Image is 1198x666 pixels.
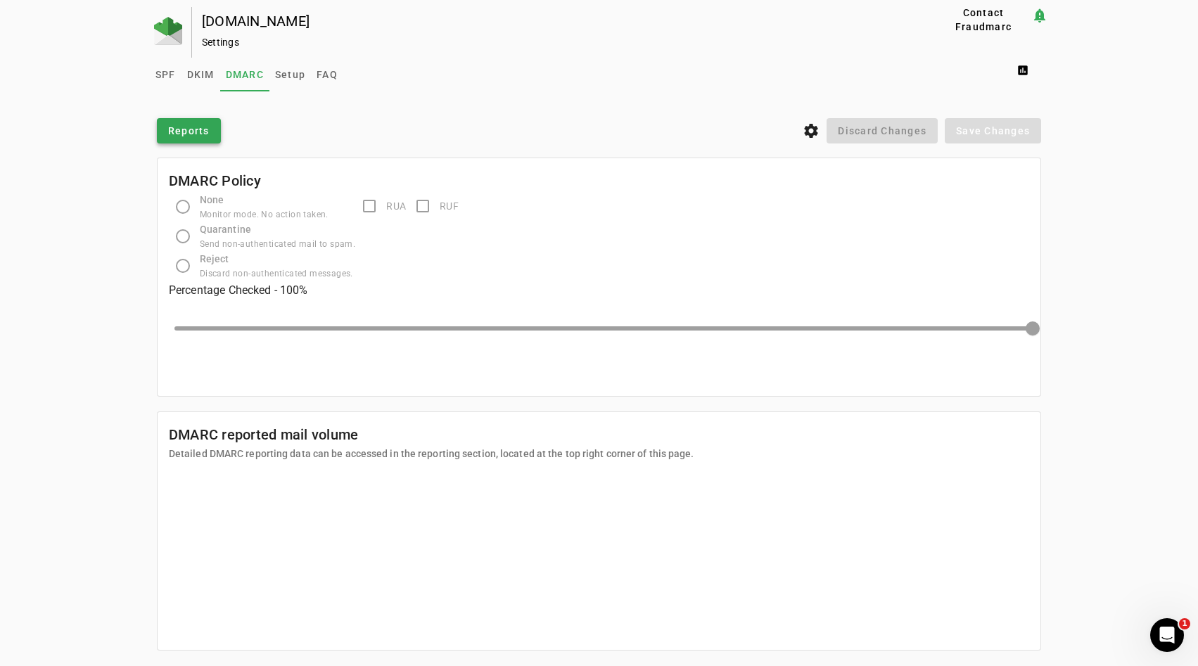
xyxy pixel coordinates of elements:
[202,14,891,28] div: [DOMAIN_NAME]
[220,58,269,91] a: DMARC
[169,281,1029,300] h3: Percentage Checked - 100%
[1150,618,1184,652] iframe: Intercom live chat
[200,267,353,281] div: Discard non-authenticated messages.
[200,251,353,267] div: Reject
[200,237,355,251] div: Send non-authenticated mail to spam.
[154,17,182,45] img: Fraudmarc Logo
[1179,618,1190,629] span: 1
[275,70,305,79] span: Setup
[200,222,355,237] div: Quarantine
[226,70,264,79] span: DMARC
[169,423,694,446] mat-card-title: DMARC reported mail volume
[936,7,1031,32] button: Contact Fraudmarc
[187,70,215,79] span: DKIM
[202,35,891,49] div: Settings
[200,192,329,207] div: None
[169,169,261,192] mat-card-title: DMARC Policy
[155,70,176,79] span: SPF
[168,124,210,138] span: Reports
[1031,7,1048,24] mat-icon: notification_important
[150,58,181,91] a: SPF
[157,118,221,143] button: Reports
[941,6,1026,34] span: Contact Fraudmarc
[200,207,329,222] div: Monitor mode. No action taken.
[311,58,343,91] a: FAQ
[181,58,220,91] a: DKIM
[317,70,338,79] span: FAQ
[169,446,694,461] mat-card-subtitle: Detailed DMARC reporting data can be accessed in the reporting section, located at the top right ...
[803,122,820,139] i: settings
[174,312,1035,345] mat-slider: Percent
[269,58,311,91] a: Setup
